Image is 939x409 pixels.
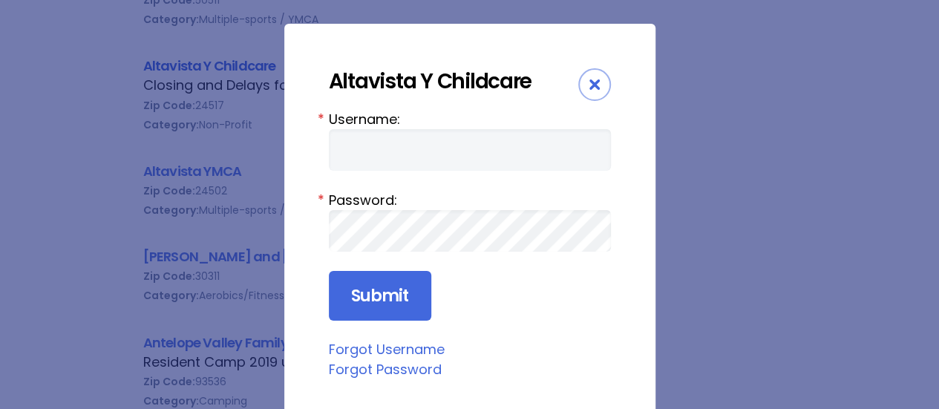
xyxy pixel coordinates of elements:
[329,190,611,210] label: Password:
[329,360,442,379] a: Forgot Password
[578,68,611,101] div: Close
[329,271,431,321] input: Submit
[329,68,578,94] div: Altavista Y Childcare
[329,109,611,129] label: Username:
[329,340,445,359] a: Forgot Username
